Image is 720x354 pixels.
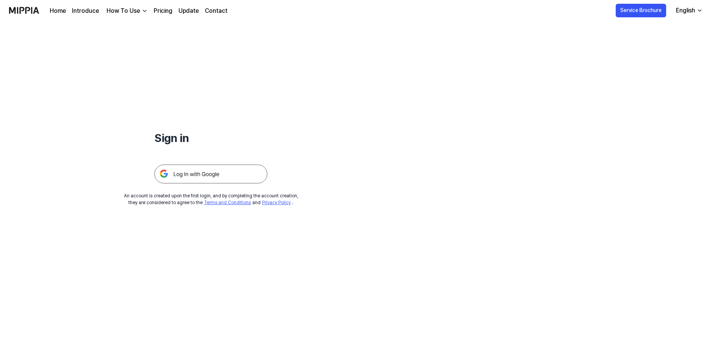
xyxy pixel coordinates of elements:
[674,6,697,15] div: English
[105,6,148,15] button: How To Use
[154,165,267,183] img: 구글 로그인 버튼
[204,200,251,205] a: Terms and Conditions
[124,192,298,206] div: An account is created upon the first login, and by completing the account creation, they are cons...
[670,3,707,18] button: English
[72,6,99,15] a: Introduce
[178,6,199,15] a: Update
[262,200,291,205] a: Privacy Policy
[616,4,666,17] button: Service Brochure
[50,6,66,15] a: Home
[154,6,172,15] a: Pricing
[205,6,227,15] a: Contact
[105,6,142,15] div: How To Use
[142,8,148,14] img: down
[154,130,267,146] h1: Sign in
